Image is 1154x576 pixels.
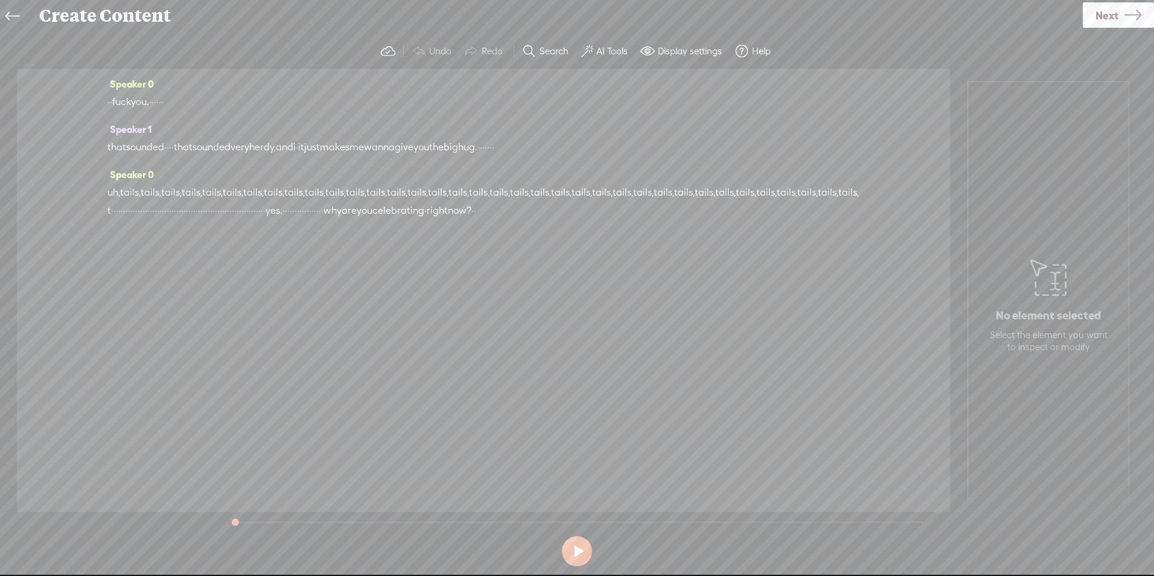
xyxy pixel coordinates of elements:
span: · [208,202,210,220]
span: · [256,202,258,220]
span: · [282,202,285,220]
span: · [169,202,171,220]
span: · [145,202,147,220]
span: uh, [107,184,120,202]
span: · [215,202,217,220]
span: tails, [715,184,736,202]
span: · [186,202,188,220]
label: AI Tools [596,45,628,57]
span: tails, [695,184,715,202]
span: Speaker 0 [107,169,154,180]
span: · [258,202,261,220]
span: it [298,138,304,156]
span: · [176,202,179,220]
span: you. [131,93,149,111]
span: tails, [223,184,243,202]
span: · [251,202,253,220]
span: · [210,202,212,220]
span: · [200,202,203,220]
span: · [290,202,292,220]
span: · [287,202,290,220]
span: tails, [736,184,756,202]
span: · [133,202,135,220]
span: · [480,138,482,156]
span: you [413,138,429,156]
span: fuck [112,93,131,111]
span: · [239,202,241,220]
label: Undo [429,45,451,57]
span: tails, [510,184,531,202]
span: · [135,202,138,220]
span: tails, [120,184,141,202]
span: · [217,202,220,220]
span: · [169,138,171,156]
span: · [167,138,169,156]
span: right [427,202,448,220]
span: · [121,202,123,220]
span: · [171,202,174,220]
span: · [130,202,133,220]
span: · [156,93,159,111]
span: yes. [266,202,282,220]
span: · [159,93,161,111]
button: Display settings [636,39,730,63]
span: tails, [161,184,182,202]
span: · [157,202,159,220]
span: · [241,202,244,220]
span: · [321,202,324,220]
span: · [205,202,208,220]
span: · [489,138,492,156]
span: tails, [428,184,448,202]
span: · [474,202,476,220]
span: hug. [458,138,477,156]
span: · [154,93,156,111]
span: tails, [366,184,387,202]
span: · [232,202,234,220]
span: · [142,202,145,220]
span: · [249,202,251,220]
span: · [482,138,485,156]
span: · [140,202,142,220]
span: tails, [243,184,264,202]
span: tails, [797,184,818,202]
span: tails, [838,184,859,202]
div: Select the element you want to inspect or modify [987,329,1110,353]
span: · [110,93,112,111]
span: · [149,93,151,111]
span: tails, [407,184,428,202]
span: · [304,202,307,220]
span: · [253,202,256,220]
label: Search [540,45,569,57]
span: · [113,202,116,220]
span: tails, [141,184,161,202]
button: Search [517,39,576,63]
span: sounded [126,138,164,156]
span: you [357,202,372,220]
span: · [229,202,232,220]
span: why [324,202,342,220]
span: · [116,202,118,220]
span: · [162,202,164,220]
span: · [128,202,130,220]
button: Redo [459,39,511,63]
span: · [151,93,154,111]
span: Speaker 0 [107,78,154,89]
span: · [299,202,302,220]
span: tails, [756,184,777,202]
span: · [244,202,246,220]
span: tails, [346,184,366,202]
span: tails, [325,184,346,202]
span: tails, [182,184,202,202]
span: tails, [264,184,284,202]
span: t [107,202,111,220]
span: tails, [531,184,551,202]
span: tails, [572,184,592,202]
span: · [174,202,176,220]
span: now? [448,202,471,220]
span: tails, [654,184,674,202]
span: · [234,202,237,220]
span: · [307,202,309,220]
span: me [349,138,364,156]
span: · [164,202,167,220]
span: tails, [202,184,223,202]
